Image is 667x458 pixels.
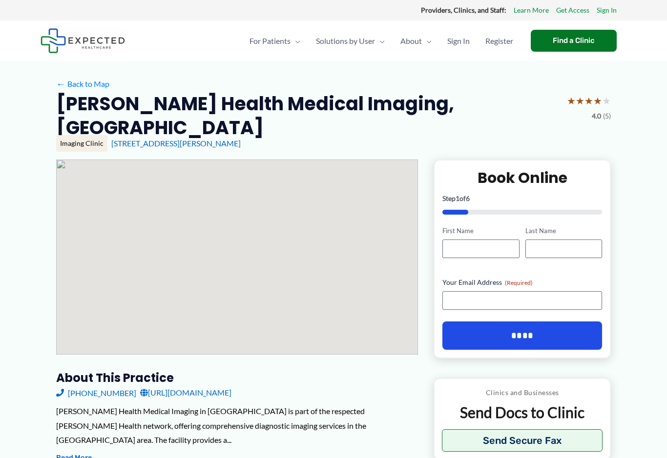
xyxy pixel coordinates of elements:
[567,92,576,110] span: ★
[593,92,602,110] span: ★
[442,403,603,422] p: Send Docs to Clinic
[466,194,470,202] span: 6
[442,386,603,399] p: Clinics and Businesses
[456,194,459,202] span: 1
[531,30,617,52] a: Find a Clinic
[597,4,617,17] a: Sign In
[316,24,375,58] span: Solutions by User
[56,404,418,447] div: [PERSON_NAME] Health Medical Imaging in [GEOGRAPHIC_DATA] is part of the respected [PERSON_NAME] ...
[111,139,241,148] a: [STREET_ADDRESS][PERSON_NAME]
[556,4,589,17] a: Get Access
[439,24,478,58] a: Sign In
[56,385,136,400] a: [PHONE_NUMBER]
[291,24,300,58] span: Menu Toggle
[56,370,418,385] h3: About this practice
[242,24,521,58] nav: Primary Site Navigation
[584,92,593,110] span: ★
[442,195,602,202] p: Step of
[393,24,439,58] a: AboutMenu Toggle
[400,24,422,58] span: About
[242,24,308,58] a: For PatientsMenu Toggle
[56,77,109,91] a: ←Back to Map
[485,24,513,58] span: Register
[140,385,231,400] a: [URL][DOMAIN_NAME]
[525,226,602,236] label: Last Name
[478,24,521,58] a: Register
[442,168,602,187] h2: Book Online
[375,24,385,58] span: Menu Toggle
[592,110,601,122] span: 4.0
[442,278,602,287] label: Your Email Address
[41,28,125,53] img: Expected Healthcare Logo - side, dark font, small
[576,92,584,110] span: ★
[442,429,603,452] button: Send Secure Fax
[447,24,470,58] span: Sign In
[308,24,393,58] a: Solutions by UserMenu Toggle
[422,24,432,58] span: Menu Toggle
[602,92,611,110] span: ★
[603,110,611,122] span: (5)
[421,6,506,14] strong: Providers, Clinics, and Staff:
[56,135,107,152] div: Imaging Clinic
[56,79,65,88] span: ←
[514,4,549,17] a: Learn More
[505,279,533,286] span: (Required)
[56,92,559,140] h2: [PERSON_NAME] Health Medical Imaging, [GEOGRAPHIC_DATA]
[250,24,291,58] span: For Patients
[442,226,519,236] label: First Name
